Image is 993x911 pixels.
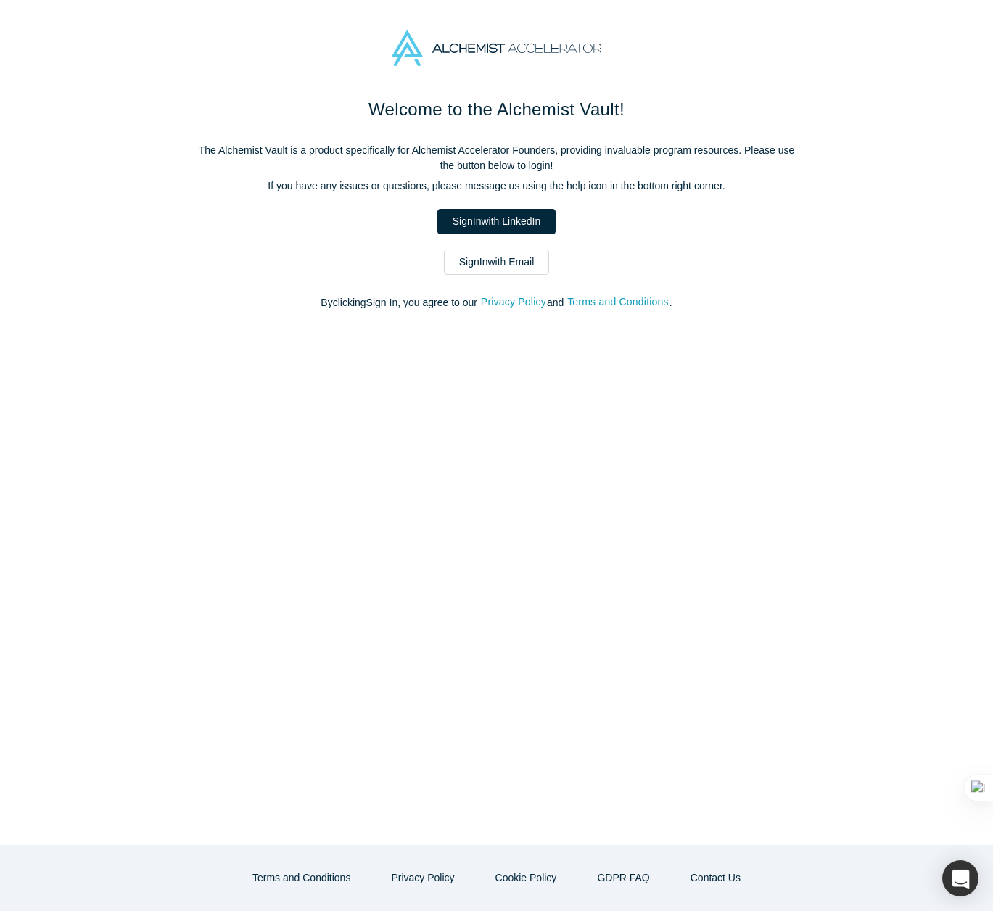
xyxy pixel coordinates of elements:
p: If you have any issues or questions, please message us using the help icon in the bottom right co... [192,178,802,194]
a: SignInwith Email [444,250,550,275]
button: Contact Us [675,865,756,891]
img: Alchemist Accelerator Logo [392,30,601,66]
p: By clicking Sign In , you agree to our and . [192,295,802,310]
button: Privacy Policy [376,865,469,891]
a: SignInwith LinkedIn [437,209,556,234]
a: GDPR FAQ [582,865,664,891]
button: Cookie Policy [480,865,572,891]
button: Terms and Conditions [566,294,669,310]
p: The Alchemist Vault is a product specifically for Alchemist Accelerator Founders, providing inval... [192,143,802,173]
h1: Welcome to the Alchemist Vault! [192,96,802,123]
button: Terms and Conditions [237,865,366,891]
button: Privacy Policy [480,294,547,310]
